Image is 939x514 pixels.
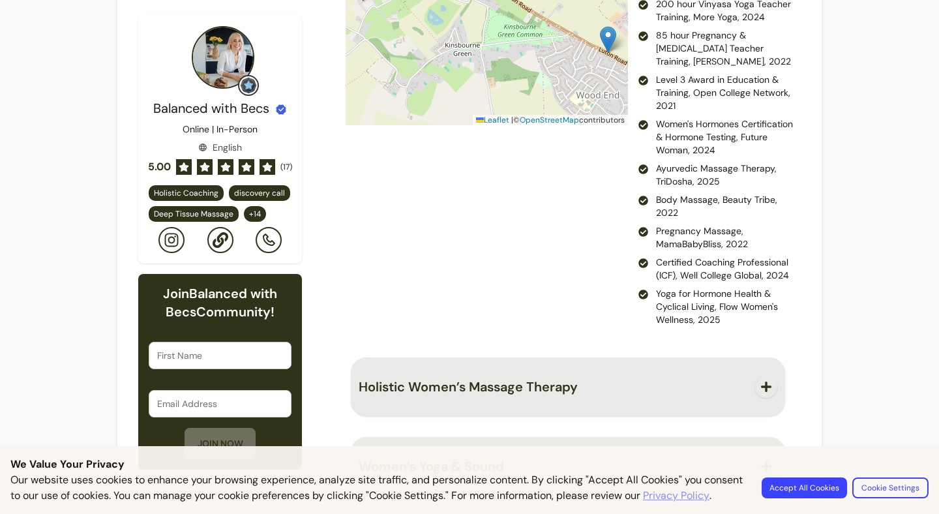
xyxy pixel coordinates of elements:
[473,115,628,126] div: © contributors
[10,472,746,504] p: Our website uses cookies to enhance your browsing experience, analyze site traffic, and personali...
[520,115,579,125] a: OpenStreetMap
[359,365,777,408] button: Holistic Women’s Massage Therapy
[153,100,269,117] span: Balanced with Becs
[149,284,291,321] h6: Join Balanced with Becs Community!
[638,287,780,326] li: Yoga for Hormone Health & Cyclical Living, Flow Women's Wellness, 2025
[234,188,285,198] span: discovery call
[638,256,780,282] li: Certified Coaching Professional (ICF), Well College Global, 2024
[476,115,509,125] a: Leaflet
[198,141,242,154] div: English
[511,115,513,125] span: |
[280,162,292,172] span: ( 17 )
[638,162,780,188] li: Ayurvedic Massage Therapy, TriDosha, 2025
[852,477,929,498] button: Cookie Settings
[638,193,780,219] li: Body Massage, Beauty Tribe, 2022
[600,26,616,53] img: Balanced with Becs
[154,209,233,219] span: Deep Tissue Massage
[638,224,780,250] li: Pregnancy Massage, MamaBabyBliss, 2022
[359,378,578,395] span: Holistic Women’s Massage Therapy
[192,26,254,89] img: Provider image
[638,117,780,157] li: Women's Hormones Certification & Hormone Testing, Future Woman, 2024
[183,123,258,136] p: Online | In-Person
[157,349,283,362] input: First Name
[762,477,847,498] button: Accept All Cookies
[638,29,780,68] li: 85 hour Pregnancy & [MEDICAL_DATA] Teacher Training, [PERSON_NAME], 2022
[157,397,283,410] input: Email Address
[246,209,263,219] span: + 14
[10,457,929,472] p: We Value Your Privacy
[148,159,171,175] span: 5.00
[359,445,777,488] button: Women’s Yoga & Sound
[154,188,218,198] span: Holistic Coaching
[643,488,709,504] a: Privacy Policy
[241,78,256,93] img: Grow
[638,73,780,112] li: Level 3 Award in Education & Training, Open College Network, 2021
